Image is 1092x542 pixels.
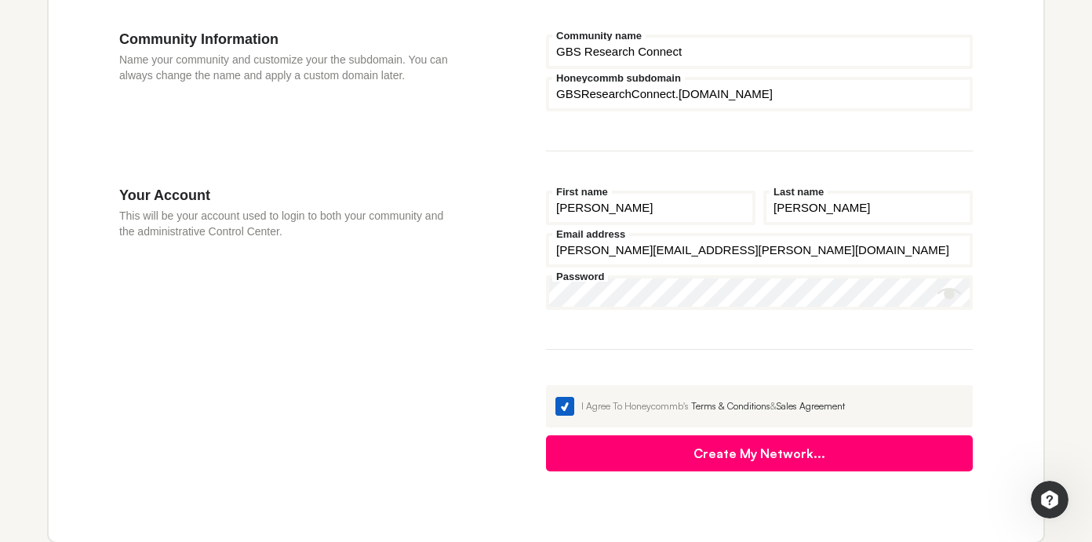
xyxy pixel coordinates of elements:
[777,400,845,412] a: Sales Agreement
[209,390,314,453] button: Help
[119,208,452,239] p: This will be your account used to login to both your community and the administrative Control Cen...
[275,6,304,35] div: Close
[119,31,452,48] h3: Community Information
[116,7,201,34] h1: Messages
[552,73,685,83] label: Honeycommb subdomain
[770,187,828,197] label: Last name
[546,435,973,471] button: Create My Network...
[1031,481,1068,518] iframe: Intercom live chat
[36,429,68,440] span: Home
[36,246,278,261] span: Messages from the team will be shown here
[552,229,629,239] label: Email address
[546,233,973,267] input: Email address
[104,390,209,453] button: Messages
[546,77,973,111] input: your-subdomain.honeycommb.com
[119,52,452,83] p: Name your community and customize your the subdomain. You can always change the name and apply a ...
[763,191,973,225] input: Last name
[249,429,274,440] span: Help
[937,282,961,305] button: Show password
[72,342,242,373] button: Send us a message
[104,211,209,230] h2: No messages
[546,35,973,69] input: Community name
[562,446,957,461] span: Create My Network...
[546,191,755,225] input: First name
[552,271,608,282] label: Password
[691,400,770,412] a: Terms & Conditions
[119,187,452,204] h3: Your Account
[126,429,187,440] span: Messages
[552,31,646,41] label: Community name
[581,399,963,413] div: I Agree To Honeycommb's &
[552,187,612,197] label: First name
